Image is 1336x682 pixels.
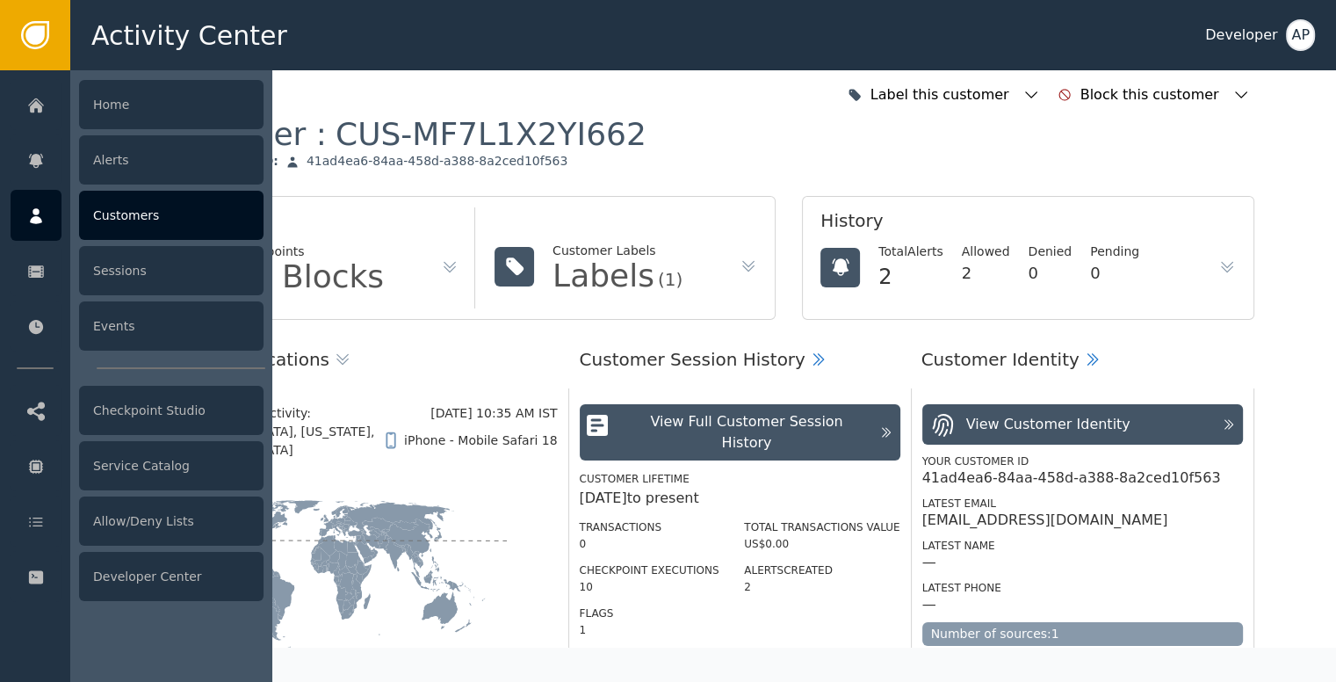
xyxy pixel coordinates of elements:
[79,301,264,351] div: Events
[580,607,614,620] label: Flags
[580,488,900,509] div: [DATE] to present
[658,271,682,288] div: (1)
[580,473,690,485] label: Customer Lifetime
[11,190,264,241] a: Customers
[11,551,264,602] a: Developer Center
[11,245,264,296] a: Sessions
[623,411,870,453] div: View Full Customer Session History
[79,497,264,546] div: Allow/Deny Lists
[878,243,942,261] div: Total Alerts
[1028,243,1072,261] div: Denied
[79,135,264,185] div: Alerts
[336,114,646,154] div: CUS-MF7L1X2YI662
[1090,243,1139,261] div: Pending
[552,242,682,260] div: Customer Labels
[922,596,936,613] div: —
[1286,19,1315,51] button: AP
[962,243,1010,261] div: Allowed
[922,453,1243,469] div: Your Customer ID
[404,432,557,450] div: iPhone - Mobile Safari 18
[878,261,942,293] div: 2
[1090,261,1139,285] div: 0
[79,191,264,240] div: Customers
[922,404,1243,445] button: View Customer Identity
[744,521,899,533] label: Total Transactions Value
[79,80,264,129] div: Home
[171,207,459,243] div: Flags
[1028,261,1072,285] div: 0
[580,622,719,638] div: 1
[580,346,805,373] div: Customer Session History
[11,440,264,491] a: Service Catalog
[922,511,1168,529] div: [EMAIL_ADDRESS][DOMAIN_NAME]
[922,496,1243,511] div: Latest Email
[1053,76,1254,114] button: Block this customer
[843,76,1044,114] button: Label this customer
[229,261,385,293] div: No Blocks
[820,207,1235,243] div: History
[11,385,264,436] a: Checkpoint Studio
[580,536,719,552] div: 0
[580,579,719,595] div: 10
[744,536,899,552] div: US$0.00
[922,622,1243,646] div: Number of sources: 1
[1080,84,1224,105] div: Block this customer
[966,414,1130,435] div: View Customer Identity
[1205,25,1277,46] div: Developer
[430,404,557,423] div: [DATE] 10:35 AM IST
[79,246,264,295] div: Sessions
[580,404,900,461] button: View Full Customer Session History
[921,346,1080,373] div: Customer Identity
[552,260,654,292] div: Labels
[922,538,1243,554] div: Latest Name
[11,79,264,130] a: Home
[580,521,662,533] label: Transactions
[307,154,567,170] div: 41ad4ea6-84aa-458d-a388-8a2ced10f563
[79,386,264,435] div: Checkpoint Studio
[962,261,1010,285] div: 2
[922,469,1221,487] div: 41ad4ea6-84aa-458d-a388-8a2ced10f563
[11,134,264,185] a: Alerts
[744,564,833,577] label: Alerts Created
[11,496,264,547] a: Allow/Deny Lists
[870,84,1014,105] div: Label this customer
[922,554,936,571] div: —
[79,552,264,601] div: Developer Center
[79,441,264,490] div: Service Catalog
[91,16,287,55] span: Activity Center
[922,580,1243,596] div: Latest Phone
[229,243,385,261] div: Checkpoints
[580,564,719,577] label: Checkpoint Executions
[744,579,899,595] div: 2
[164,404,431,423] div: Latest Location Activity:
[11,301,264,352] a: Events
[153,114,646,154] div: Customer :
